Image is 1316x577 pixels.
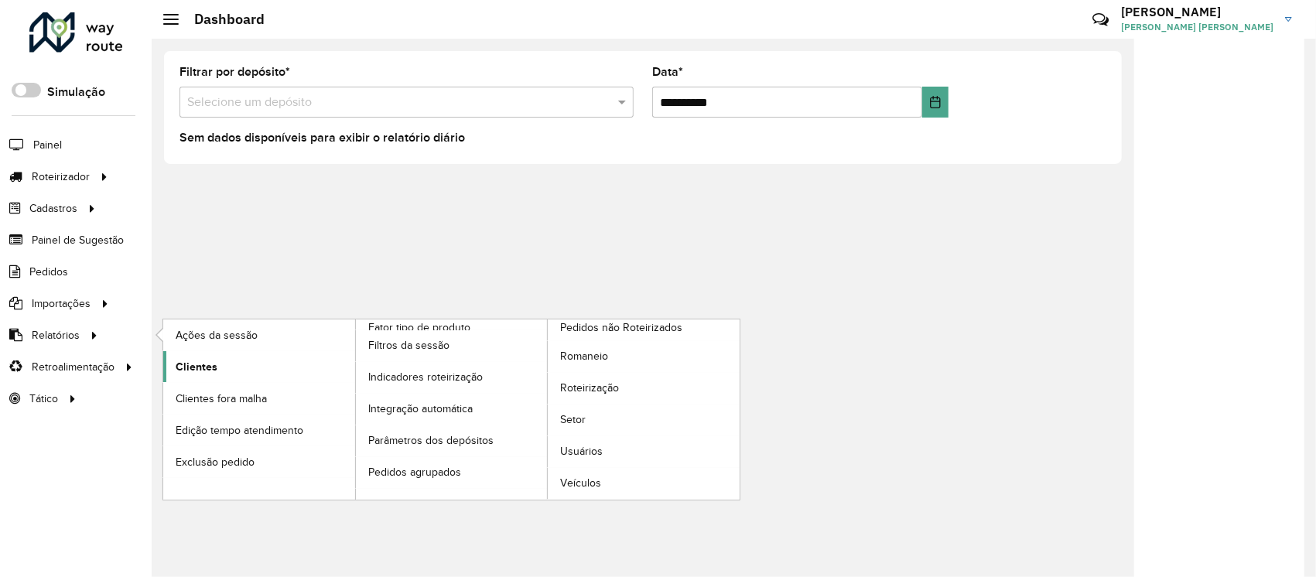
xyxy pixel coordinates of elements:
label: Simulação [47,83,105,101]
span: Ações da sessão [176,327,258,343]
span: Parâmetros dos depósitos [368,432,494,449]
a: Clientes fora malha [163,383,355,414]
span: Painel [33,137,62,153]
span: Setor [560,411,586,428]
span: Importações [32,295,91,312]
span: Pedidos não Roteirizados [560,319,682,336]
span: Retroalimentação [32,359,115,375]
span: Roteirização [560,380,619,396]
a: Integração automática [356,394,548,425]
span: Edição tempo atendimento [176,422,303,439]
a: Ações da sessão [163,319,355,350]
span: Veículos [560,475,601,491]
a: Pedidos não Roteirizados [356,319,740,499]
span: [PERSON_NAME] [PERSON_NAME] [1121,20,1273,34]
h3: [PERSON_NAME] [1121,5,1273,19]
span: Indicadores roteirização [368,369,483,385]
a: Pedidos agrupados [356,457,548,488]
span: Usuários [560,443,603,459]
a: Fator tipo de produto [163,319,548,499]
span: Romaneio [560,348,608,364]
a: Contato Rápido [1084,3,1117,36]
span: Exclusão pedido [176,454,255,470]
a: Veículos [548,468,740,499]
a: Exclusão pedido [163,446,355,477]
label: Filtrar por depósito [179,63,290,81]
span: Pedidos [29,264,68,280]
span: Roteirizador [32,169,90,185]
a: Setor [548,405,740,435]
h2: Dashboard [179,11,265,28]
a: Indicadores roteirização [356,362,548,393]
span: Pedidos agrupados [368,464,461,480]
label: Sem dados disponíveis para exibir o relatório diário [179,128,465,147]
label: Data [652,63,683,81]
span: Filtros da sessão [368,337,449,353]
a: Romaneio [548,341,740,372]
a: Roteirização [548,373,740,404]
a: Clientes [163,351,355,382]
span: Fator tipo de produto [368,319,470,336]
span: Clientes [176,359,217,375]
a: Parâmetros dos depósitos [356,425,548,456]
button: Choose Date [922,87,949,118]
span: Relatórios [32,327,80,343]
span: Clientes fora malha [176,391,267,407]
span: Integração automática [368,401,473,417]
a: Usuários [548,436,740,467]
span: Cadastros [29,200,77,217]
span: Tático [29,391,58,407]
a: Edição tempo atendimento [163,415,355,446]
a: Filtros da sessão [356,330,548,361]
span: Painel de Sugestão [32,232,124,248]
